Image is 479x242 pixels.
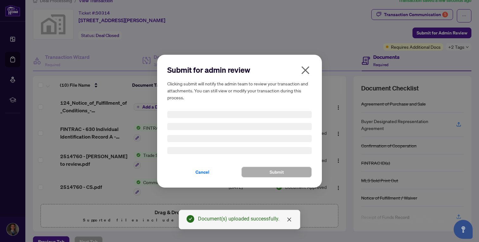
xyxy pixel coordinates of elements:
[187,215,194,223] span: check-circle
[300,65,310,75] span: close
[167,167,238,177] button: Cancel
[167,80,312,101] h5: Clicking submit will notify the admin team to review your transaction and attachments. You can st...
[454,220,473,239] button: Open asap
[195,167,209,177] span: Cancel
[167,65,312,75] h2: Submit for admin review
[286,216,293,223] a: Close
[287,217,292,222] span: close
[198,215,292,223] div: Document(s) uploaded successfully.
[241,167,312,177] button: Submit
